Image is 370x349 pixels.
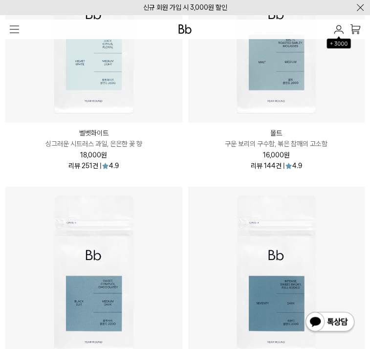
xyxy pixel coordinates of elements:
[178,24,192,34] img: 로고
[284,151,290,159] span: 원
[188,128,365,138] p: 몰트
[251,160,302,169] div: 리뷰 144건 | 4.9
[68,160,119,169] div: 리뷰 251건 | 4.9
[305,311,355,334] img: 카카오톡 채널 1:1 채팅 버튼
[5,128,182,150] a: 벨벳화이트 싱그러운 시트러스 과일, 은은한 꽃 향
[5,128,182,138] p: 벨벳화이트
[5,138,182,149] p: 싱그러운 시트러스 과일, 은은한 꽃 향
[188,128,365,150] a: 몰트 구운 보리의 구수함, 볶은 참깨의 고소함
[80,151,107,159] span: 18,000
[263,151,290,159] span: 16,000
[101,151,107,159] span: 원
[188,138,365,149] p: 구운 보리의 구수함, 볶은 참깨의 고소함
[143,3,227,11] a: 신규 회원 가입 시 3,000원 할인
